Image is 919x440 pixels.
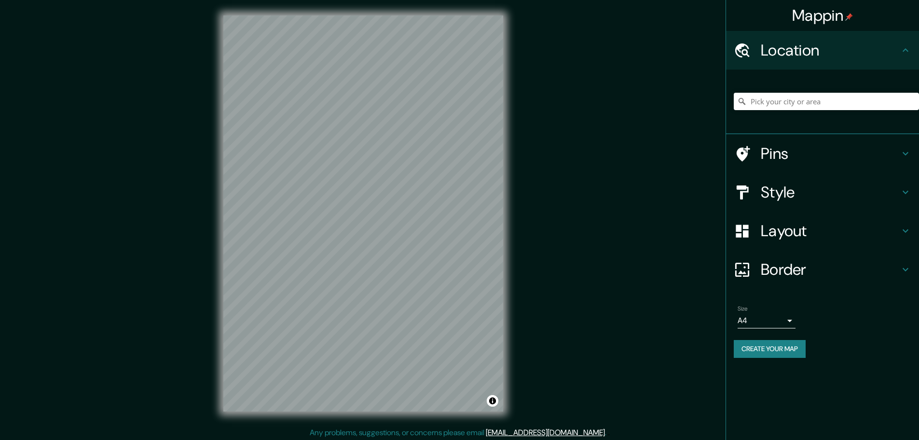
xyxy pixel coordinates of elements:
[487,395,498,407] button: Toggle attribution
[792,6,853,25] h4: Mappin
[761,41,900,60] h4: Location
[606,427,608,439] div: .
[726,212,919,250] div: Layout
[761,260,900,279] h4: Border
[738,313,796,328] div: A4
[734,340,806,358] button: Create your map
[734,93,919,110] input: Pick your city or area
[726,31,919,70] div: Location
[726,250,919,289] div: Border
[738,305,748,313] label: Size
[310,427,606,439] p: Any problems, suggestions, or concerns please email .
[761,183,900,202] h4: Style
[845,13,853,21] img: pin-icon.png
[608,427,610,439] div: .
[726,173,919,212] div: Style
[761,221,900,241] h4: Layout
[726,134,919,173] div: Pins
[486,427,605,438] a: [EMAIL_ADDRESS][DOMAIN_NAME]
[761,144,900,163] h4: Pins
[223,15,503,412] canvas: Map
